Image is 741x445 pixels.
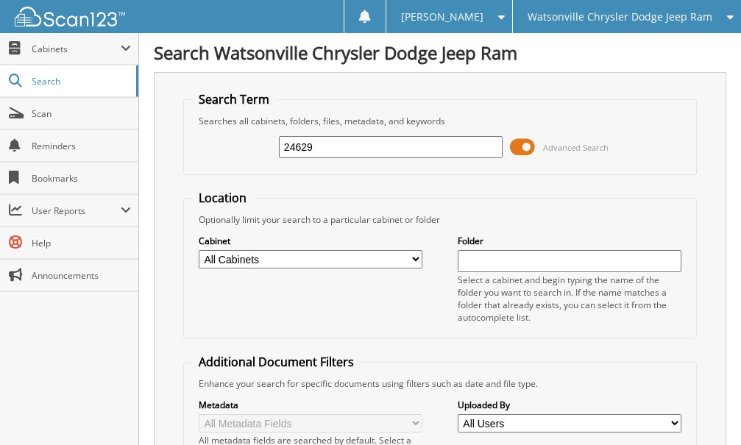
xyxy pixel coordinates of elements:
legend: Search Term [191,91,277,107]
div: Searches all cabinets, folders, files, metadata, and keywords [191,115,689,127]
span: Help [32,237,131,249]
span: Scan [32,107,131,120]
label: Uploaded By [458,399,681,411]
span: Bookmarks [32,172,131,185]
span: User Reports [32,204,121,217]
h1: Search Watsonville Chrysler Dodge Jeep Ram [154,40,726,65]
iframe: Chat Widget [667,374,741,445]
span: [PERSON_NAME] [401,13,483,21]
img: scan123-logo-white.svg [15,7,125,26]
span: Search [32,75,129,88]
span: Cabinets [32,43,121,55]
div: Enhance your search for specific documents using filters such as date and file type. [191,377,689,390]
label: Metadata [199,399,422,411]
span: Watsonville Chrysler Dodge Jeep Ram [528,13,712,21]
label: Folder [458,235,681,247]
div: Optionally limit your search to a particular cabinet or folder [191,213,689,226]
legend: Location [191,190,254,206]
span: Announcements [32,269,131,282]
label: Cabinet [199,235,422,247]
span: Reminders [32,140,131,152]
div: Select a cabinet and begin typing the name of the folder you want to search in. If the name match... [458,274,681,324]
legend: Additional Document Filters [191,354,361,370]
span: Advanced Search [543,142,609,153]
